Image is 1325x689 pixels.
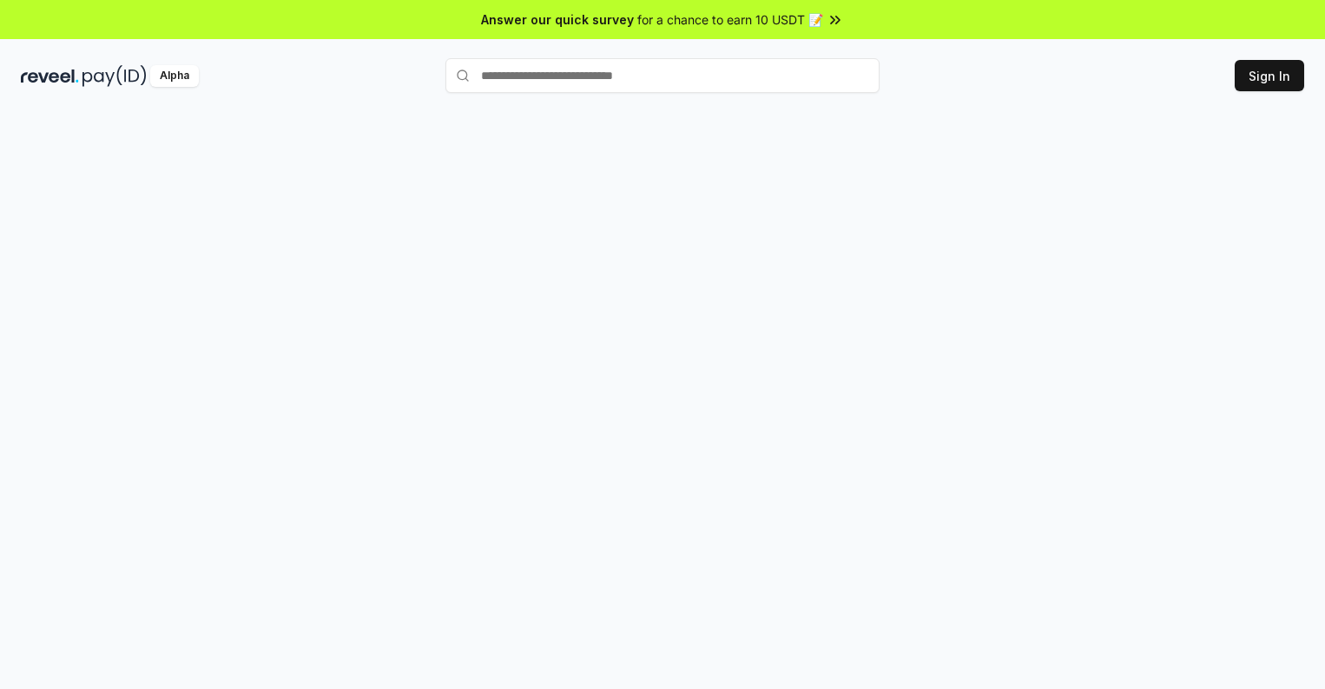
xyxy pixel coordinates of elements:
[21,65,79,87] img: reveel_dark
[1235,60,1304,91] button: Sign In
[82,65,147,87] img: pay_id
[150,65,199,87] div: Alpha
[481,10,634,29] span: Answer our quick survey
[637,10,823,29] span: for a chance to earn 10 USDT 📝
